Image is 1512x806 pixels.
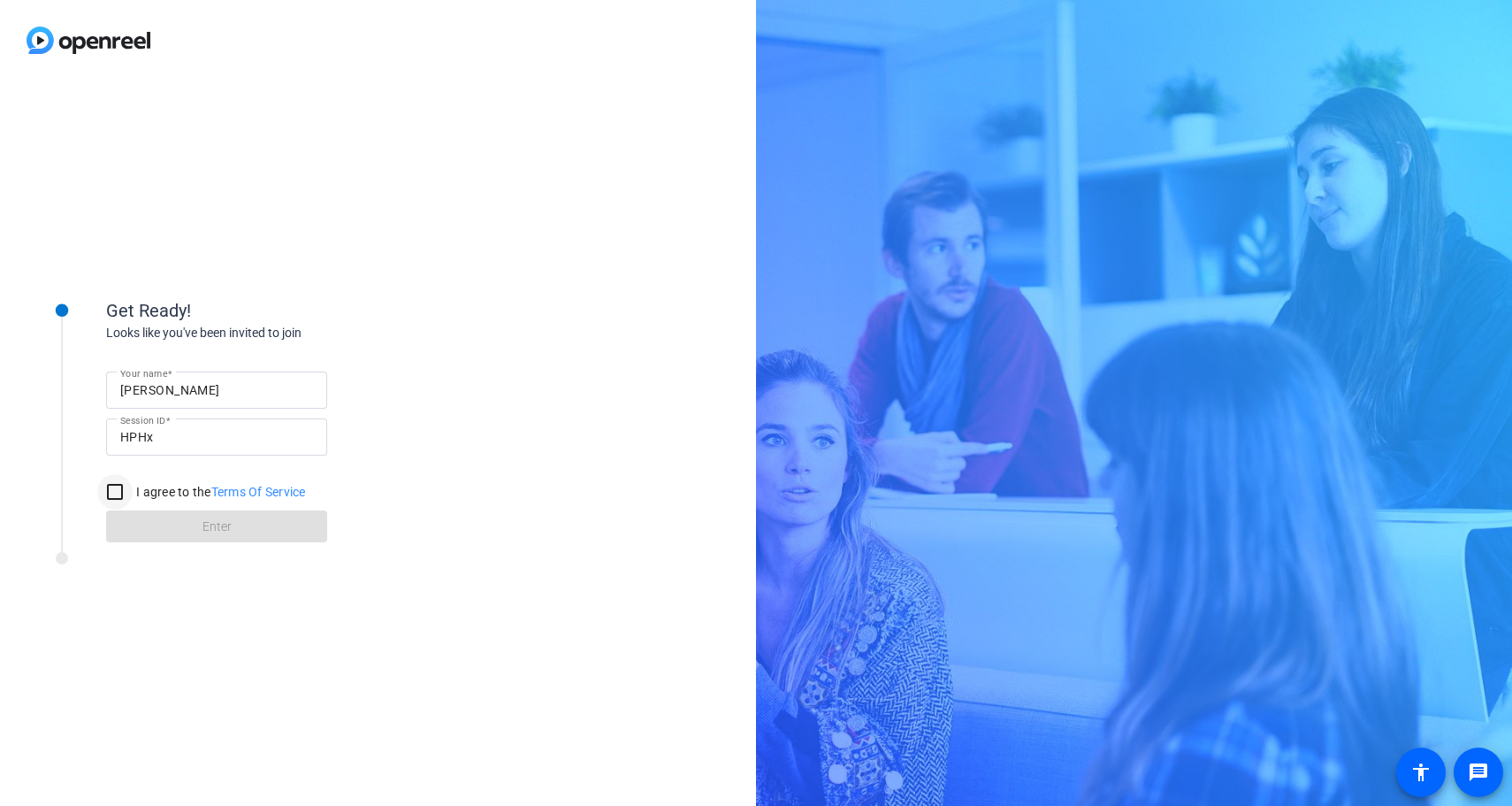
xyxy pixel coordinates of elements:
mat-icon: accessibility [1410,762,1432,783]
mat-label: Session ID [120,415,165,426]
a: Terms Of Service [211,485,306,499]
div: Get Ready! [106,297,460,324]
mat-label: Your name [120,368,167,379]
label: I agree to the [133,483,306,501]
mat-icon: message [1468,762,1489,783]
div: Looks like you've been invited to join [106,324,460,342]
